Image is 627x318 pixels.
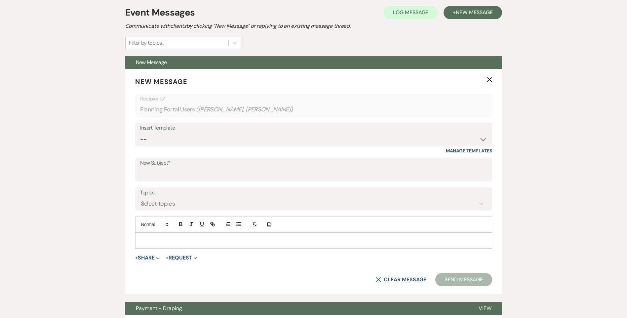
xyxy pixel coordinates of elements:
label: New Subject* [140,158,487,168]
button: Log Message [384,6,438,19]
button: Request [166,255,197,260]
span: View [479,305,491,312]
label: Topics [140,188,487,198]
span: Payment - Draping [136,305,182,312]
button: Payment - Draping [125,302,468,315]
div: Insert Template [140,123,487,133]
span: ( [PERSON_NAME], [PERSON_NAME] ) [196,105,293,114]
span: Log Message [393,9,428,16]
span: + [135,255,138,260]
div: Planning Portal Users [140,103,487,116]
h2: Communicate with clients by clicking "New Message" or replying to an existing message thread. [125,22,502,30]
span: New Message [136,59,167,66]
button: Clear message [376,277,426,282]
p: Recipients* [140,95,487,103]
span: + [166,255,169,260]
span: New Message [135,77,187,86]
h1: Event Messages [125,6,195,20]
button: View [468,302,502,315]
a: Manage Templates [446,148,492,154]
span: New Message [456,9,492,16]
button: Share [135,255,160,260]
div: Select topics [141,199,175,208]
div: Filter by topics... [129,39,164,47]
button: +New Message [444,6,502,19]
button: Send Message [435,273,492,286]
